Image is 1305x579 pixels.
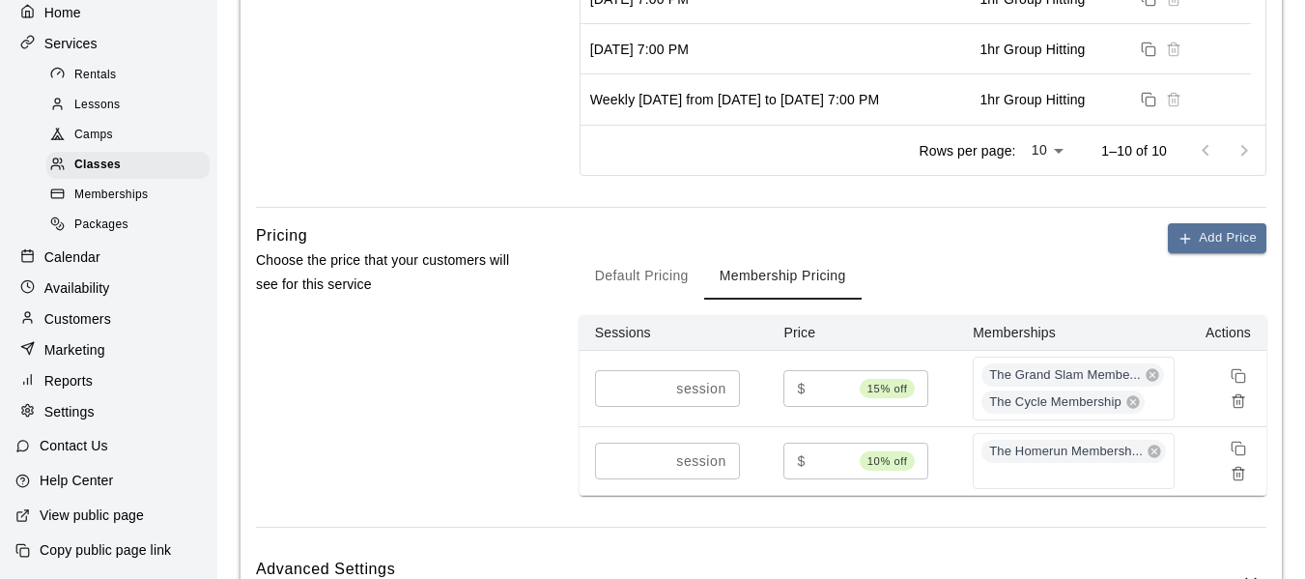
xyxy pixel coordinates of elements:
[768,315,957,351] th: Price
[15,397,202,426] a: Settings
[74,66,117,85] span: Rentals
[40,436,108,455] p: Contact Us
[46,62,210,89] div: Rentals
[15,366,202,395] a: Reports
[1168,223,1266,253] button: Add Price
[1226,363,1251,389] button: Duplicate price
[676,451,725,472] p: session
[590,40,689,59] div: Friday, March 28, 2025 at 7:00 PM
[957,315,1190,351] th: Memberships
[981,363,1164,387] div: The Grand Slam Membe...
[979,40,1085,59] div: 1hr Group Hitting
[44,371,93,391] p: Reports
[44,340,105,360] p: Marketing
[15,29,202,58] a: Services
[46,121,217,151] a: Camps
[44,3,81,22] p: Home
[1161,40,1186,55] span: Session cannot be deleted because it is in the past
[74,126,113,145] span: Camps
[40,540,171,560] p: Copy public page link
[44,247,100,267] p: Calendar
[981,393,1129,412] span: The Cycle Membership
[46,152,210,179] div: Classes
[979,90,1085,109] div: 1hr Group Hitting
[860,451,916,471] span: 10% off
[1226,389,1251,414] button: Remove price
[1190,315,1266,351] th: Actions
[46,122,210,149] div: Camps
[46,181,217,211] a: Memberships
[919,141,1015,160] p: Rows per page:
[580,253,704,300] button: Default Pricing
[676,379,725,399] p: session
[74,216,128,235] span: Packages
[860,379,916,398] span: 15% off
[981,440,1166,463] div: The Homerun Membersh...
[44,278,110,298] p: Availability
[797,379,805,399] p: $
[256,248,519,297] p: Choose the price that your customers will see for this service
[46,212,210,239] div: Packages
[981,443,1150,461] span: The Homerun Membersh...
[256,223,307,248] h6: Pricing
[580,315,769,351] th: Sessions
[44,309,111,329] p: Customers
[15,304,202,333] a: Customers
[981,391,1145,414] div: The Cycle Membership
[15,274,202,303] a: Availability
[74,186,148,205] span: Memberships
[704,253,862,300] button: Membership Pricing
[797,451,805,472] p: $
[981,366,1149,385] span: The Grand Slam Membe...
[44,402,95,421] p: Settings
[40,471,113,490] p: Help Center
[1136,37,1161,62] button: Duplicate sessions
[15,335,202,364] a: Marketing
[74,96,121,115] span: Lessons
[46,92,210,119] div: Lessons
[1136,87,1161,112] button: Duplicate sessions
[46,151,217,181] a: Classes
[1226,436,1251,461] button: Duplicate price
[590,90,879,109] div: Weekly on Friday from 1/17/2025 to 1/1/2026 at 7:00 PM
[74,156,121,175] span: Classes
[46,90,217,120] a: Lessons
[44,34,98,53] p: Services
[46,182,210,209] div: Memberships
[15,243,202,272] a: Calendar
[1101,141,1167,160] p: 1–10 of 10
[46,211,217,241] a: Packages
[1024,136,1071,164] div: 10
[1226,461,1251,486] button: Remove price
[46,60,217,90] a: Rentals
[40,506,144,525] p: View public page
[1161,90,1186,105] span: Session cannot be deleted because it is in the past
